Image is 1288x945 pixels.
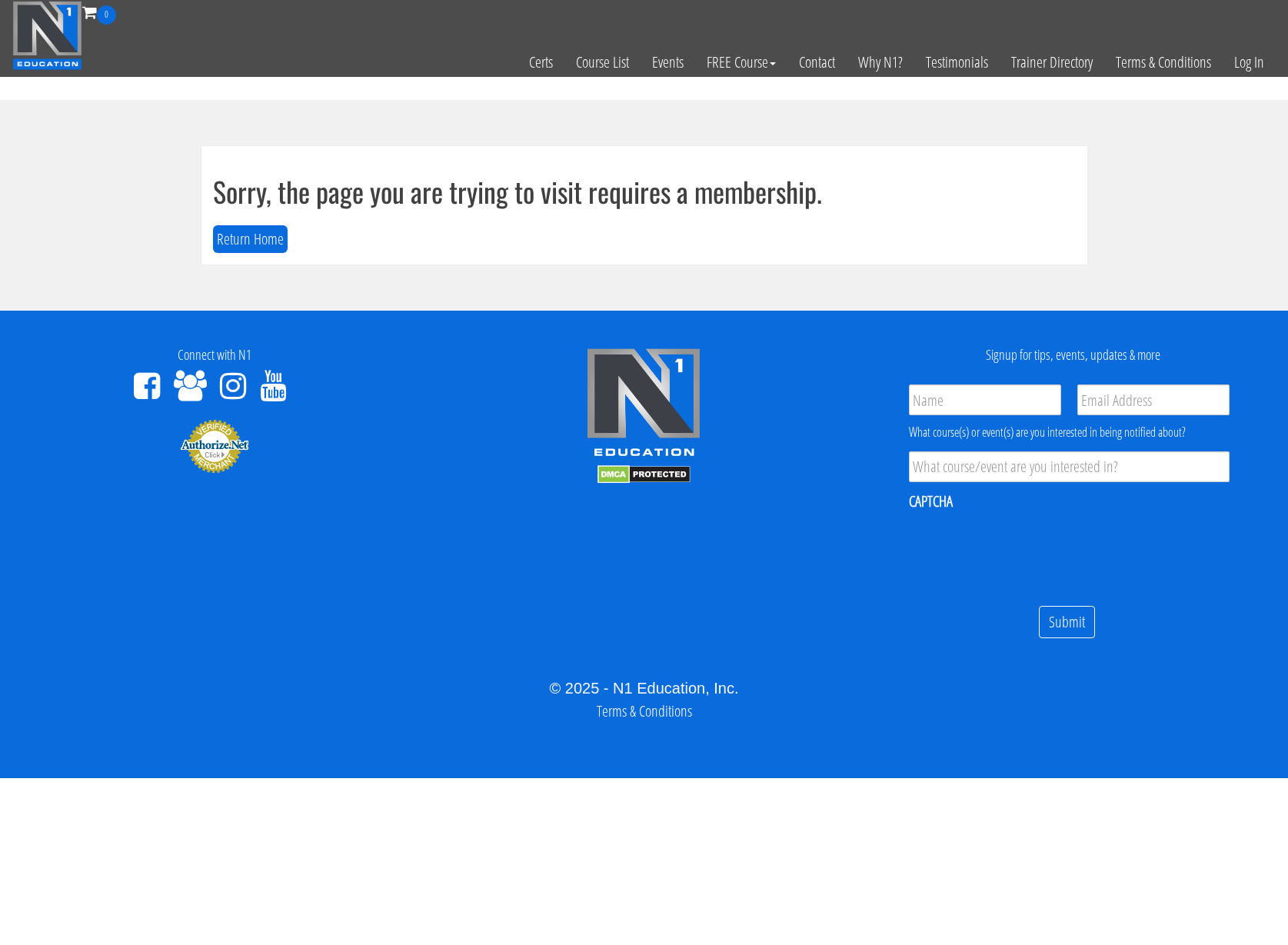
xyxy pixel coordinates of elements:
[12,348,418,363] h4: Connect with N1
[909,521,1143,581] iframe: reCAPTCHA
[695,25,787,100] a: FREE Course
[586,348,701,461] img: n1-edu-logo
[564,25,641,100] a: Course List
[1223,25,1276,100] a: Log In
[213,225,288,254] button: Return Home
[213,176,1076,207] h1: Sorry, the page you are trying to visit requires a membership.
[597,700,692,721] a: Terms & Conditions
[870,348,1276,363] h4: Signup for tips, events, updates & more
[97,5,116,25] span: 0
[82,2,116,22] a: 0
[518,25,564,100] a: Certs
[1077,384,1230,415] input: Email Address
[909,384,1061,415] input: Name
[909,423,1230,441] div: What course(s) or event(s) are you interested in being notified about?
[847,25,914,100] a: Why N1?
[1039,606,1095,639] input: Submit
[909,491,953,511] label: CAPTCHA
[12,1,82,70] img: n1-education
[909,451,1230,482] input: What course/event are you interested in?
[1104,25,1223,100] a: Terms & Conditions
[180,418,249,474] img: Authorize.Net Merchant - Click to Verify
[12,677,1276,700] div: © 2025 - N1 Education, Inc.
[914,25,1000,100] a: Testimonials
[787,25,847,100] a: Contact
[597,465,691,484] img: DMCA.com Protection Status
[641,25,695,100] a: Events
[1000,25,1104,100] a: Trainer Directory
